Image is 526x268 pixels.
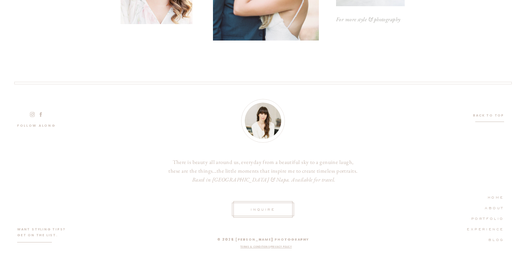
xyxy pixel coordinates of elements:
a: follow along [17,123,61,131]
a: ABOUT [463,204,504,211]
i: For more style & photography [336,16,401,23]
a: Terms & Conditions [240,245,270,248]
a: EXPERIENCE [463,225,504,232]
a: There is beauty all around us, everyday from a beautiful sky to a genuine laugh, these are the th... [168,158,358,187]
a: HOME [472,194,504,200]
p: want styling tips? GET ON THE LIST. [17,226,69,241]
a: Back to top [473,112,504,119]
a: INquire [248,206,278,212]
i: Based in [GEOGRAPHIC_DATA] & Napa. Available for travel. [192,176,335,183]
a: PORTFOLIO [463,215,504,221]
a: Privacy policy [271,245,292,248]
nav: I [179,245,353,251]
p: © 2025 [PERSON_NAME] photography [176,237,350,242]
a: BLog [473,236,504,242]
